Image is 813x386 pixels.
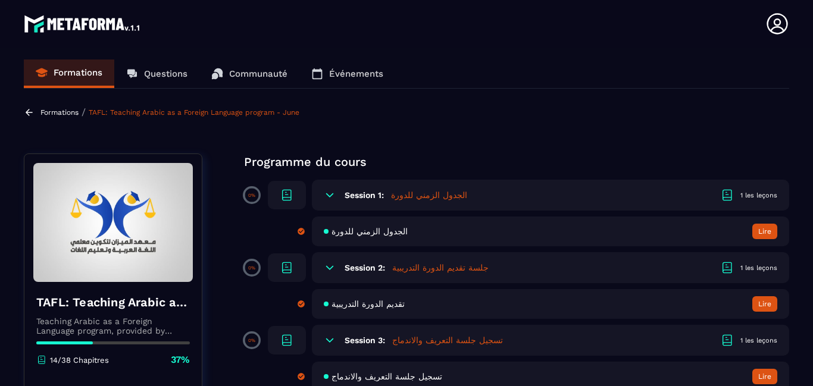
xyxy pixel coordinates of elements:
h6: Session 2: [345,263,385,272]
p: Teaching Arabic as a Foreign Language program, provided by AlMeezan Academy in the [GEOGRAPHIC_DATA] [36,316,190,335]
p: Événements [329,68,383,79]
p: Questions [144,68,187,79]
h5: جلسة تقديم الدورة التدريبية [392,262,489,274]
h6: Session 3: [345,335,385,345]
h6: Session 1: [345,190,384,200]
span: تسجيل جلسة التعريف والاندماج [332,372,442,381]
img: logo [24,12,142,36]
p: 0% [248,265,255,271]
div: 1 les leçons [740,263,777,272]
button: Lire [752,224,777,239]
div: 1 les leçons [740,191,777,200]
a: TAFL: Teaching Arabic as a Foreign Language program - June [89,108,299,117]
img: banner [33,163,193,282]
p: Communauté [229,68,287,79]
p: 0% [248,193,255,198]
p: 14/38 Chapitres [50,356,109,365]
span: / [82,106,86,118]
div: 1 les leçons [740,336,777,345]
a: Événements [299,59,395,88]
h5: الجدول الزمني للدورة [391,189,467,201]
h5: تسجيل جلسة التعريف والاندماج [392,334,503,346]
p: 37% [171,353,190,366]
p: Formations [54,67,102,78]
button: Lire [752,296,777,312]
p: 0% [248,338,255,343]
a: Communauté [199,59,299,88]
p: Programme du cours [244,153,789,170]
button: Lire [752,369,777,384]
h4: TAFL: Teaching Arabic as a Foreign Language program - June [36,294,190,310]
span: تقديم الدورة التدريبية [332,299,405,309]
a: Formations [24,59,114,88]
span: الجدول الزمني للدورة [332,227,408,236]
a: Questions [114,59,199,88]
a: Formations [40,108,79,117]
